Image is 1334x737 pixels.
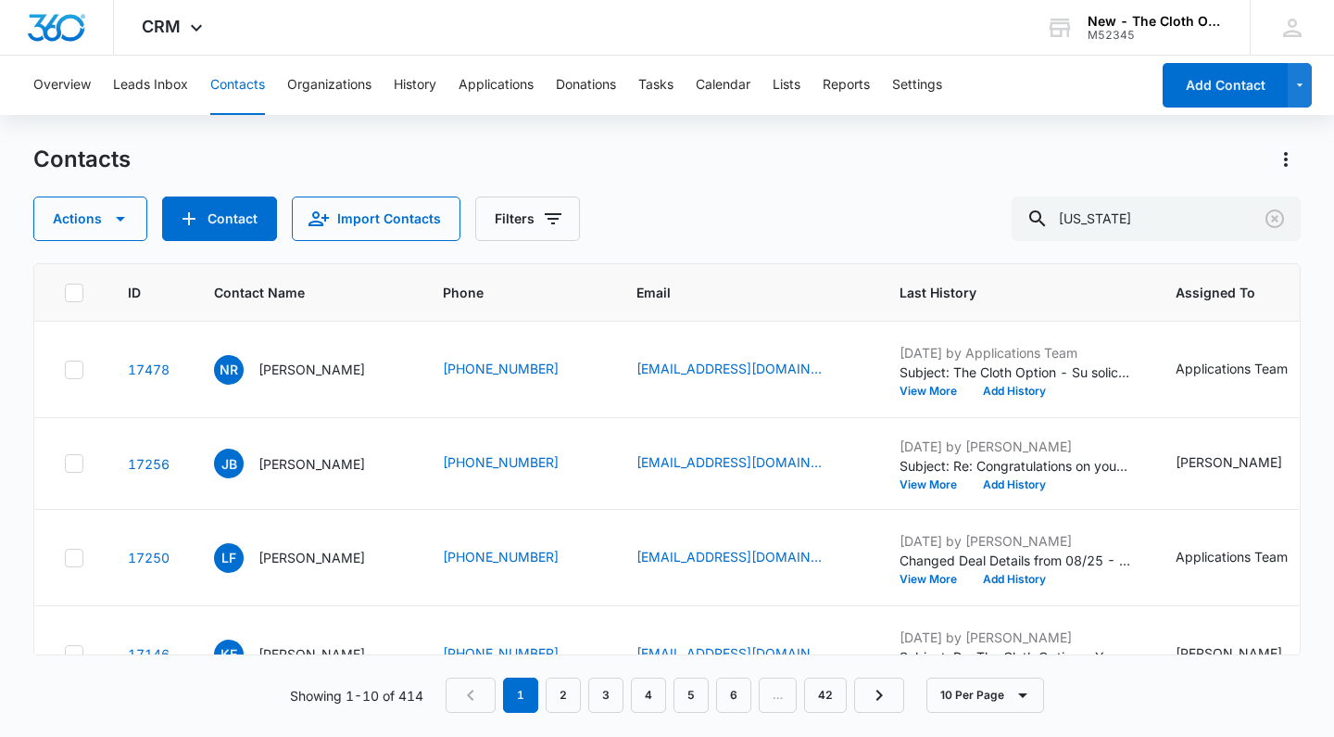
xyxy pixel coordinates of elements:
button: Calendar [696,56,750,115]
p: Subject: The Cloth Option - Su solicitud [image: image.png] Estimado/a [PERSON_NAME], Gracias por... [900,362,1131,382]
span: Last History [900,283,1104,302]
div: Email - Shanray6@yahoo.com - Select to Edit Field [636,547,855,569]
p: [PERSON_NAME] [258,644,365,664]
a: [PHONE_NUMBER] [443,359,559,378]
span: NR [214,355,244,385]
button: Add Contact [1163,63,1288,108]
p: Subject: Re: The Cloth Option - Your Package Has Shipped Hi [PERSON_NAME], According to USPS your... [900,647,1131,667]
button: Contacts [210,56,265,115]
div: Phone - (213) 563-1769 - Select to Edit Field [443,452,592,475]
a: Page 5 [673,678,709,713]
em: 1 [503,678,538,713]
a: Next Page [854,678,904,713]
span: Contact Name [214,283,371,302]
a: [PHONE_NUMBER] [443,547,559,566]
p: Changed Deal Details from 08/25 - DEFERRED - no docs rcvd. Potential profile in Notes. 09/23 - Se... [900,551,1131,570]
a: Navigate to contact details page for Nidia Rojas [128,362,170,377]
div: Assigned To - Applications Team - Select to Edit Field [1176,547,1321,569]
button: View More [900,386,970,397]
a: Page 4 [631,678,666,713]
button: Add History [970,386,1059,397]
a: Page 3 [588,678,623,713]
button: Add History [970,479,1059,490]
nav: Pagination [446,678,904,713]
div: Email - katherines317@outlook.com - Select to Edit Field [636,643,855,666]
div: Email - nidiarojas454@gmail.com - Select to Edit Field [636,359,855,381]
button: Clear [1260,204,1290,234]
button: View More [900,479,970,490]
a: Navigate to contact details page for LaShante Fitzpatrick [128,550,170,565]
div: account name [1088,14,1223,29]
div: Email - jeemee1209@gmail.com - Select to Edit Field [636,452,855,475]
button: Settings [892,56,942,115]
div: Contact Name - Nidia Rojas - Select to Edit Field [214,355,398,385]
span: Phone [443,283,565,302]
p: [DATE] by [PERSON_NAME] [900,531,1131,551]
button: 10 Per Page [926,678,1044,713]
span: Assigned To [1176,283,1294,302]
a: [PHONE_NUMBER] [443,452,559,472]
button: Organizations [287,56,371,115]
button: Donations [556,56,616,115]
p: [PERSON_NAME] [258,360,365,379]
a: [EMAIL_ADDRESS][DOMAIN_NAME] [636,643,822,663]
div: Assigned To - Sandra Bildstein - Select to Edit Field [1176,643,1315,666]
button: Import Contacts [292,197,460,241]
p: [PERSON_NAME] [258,548,365,567]
span: KE [214,640,244,669]
button: Lists [773,56,800,115]
span: CRM [142,17,181,36]
div: Contact Name - Katherine E. Wilkerson - Select to Edit Field [214,640,398,669]
input: Search Contacts [1012,197,1301,241]
a: Page 42 [804,678,847,713]
div: Assigned To - Faye Laherty - Select to Edit Field [1176,452,1315,475]
span: Email [636,283,828,302]
a: Page 6 [716,678,751,713]
div: account id [1088,29,1223,42]
a: [PHONE_NUMBER] [443,643,559,663]
span: JB [214,449,244,478]
p: [DATE] by [PERSON_NAME] [900,628,1131,647]
div: Applications Team [1176,547,1288,566]
a: Navigate to contact details page for Jeehea Bahng [128,456,170,472]
button: Reports [823,56,870,115]
button: Add History [970,574,1059,585]
a: [EMAIL_ADDRESS][DOMAIN_NAME] [636,452,822,472]
a: [EMAIL_ADDRESS][DOMAIN_NAME] [636,359,822,378]
button: Actions [33,197,147,241]
button: Overview [33,56,91,115]
button: Leads Inbox [113,56,188,115]
a: [EMAIL_ADDRESS][DOMAIN_NAME] [636,547,822,566]
p: Showing 1-10 of 414 [290,686,423,705]
div: Contact Name - Jeehea Bahng - Select to Edit Field [214,449,398,478]
div: Applications Team [1176,359,1288,378]
span: LF [214,543,244,573]
h1: Contacts [33,146,131,173]
div: [PERSON_NAME] [1176,643,1282,663]
div: Phone - (269) 816-5760 - Select to Edit Field [443,359,592,381]
div: Phone - (313) 923-5117 - Select to Edit Field [443,547,592,569]
button: Actions [1271,145,1301,174]
div: Phone - (734) 209-3014 - Select to Edit Field [443,643,592,666]
p: Subject: Re: Congratulations on your baby! Good morning! How exciting! My son is also a September... [900,456,1131,476]
button: Add Contact [162,197,277,241]
button: History [394,56,436,115]
button: View More [900,574,970,585]
div: Contact Name - LaShante Fitzpatrick - Select to Edit Field [214,543,398,573]
button: Tasks [638,56,673,115]
button: Applications [459,56,534,115]
p: [DATE] by [PERSON_NAME] [900,437,1131,456]
div: [PERSON_NAME] [1176,452,1282,472]
a: Page 2 [546,678,581,713]
a: Navigate to contact details page for Katherine E. Wilkerson [128,646,170,662]
p: [DATE] by Applications Team [900,343,1131,362]
div: Assigned To - Applications Team - Select to Edit Field [1176,359,1321,381]
button: Filters [475,197,580,241]
span: ID [128,283,143,302]
p: [PERSON_NAME] [258,454,365,474]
